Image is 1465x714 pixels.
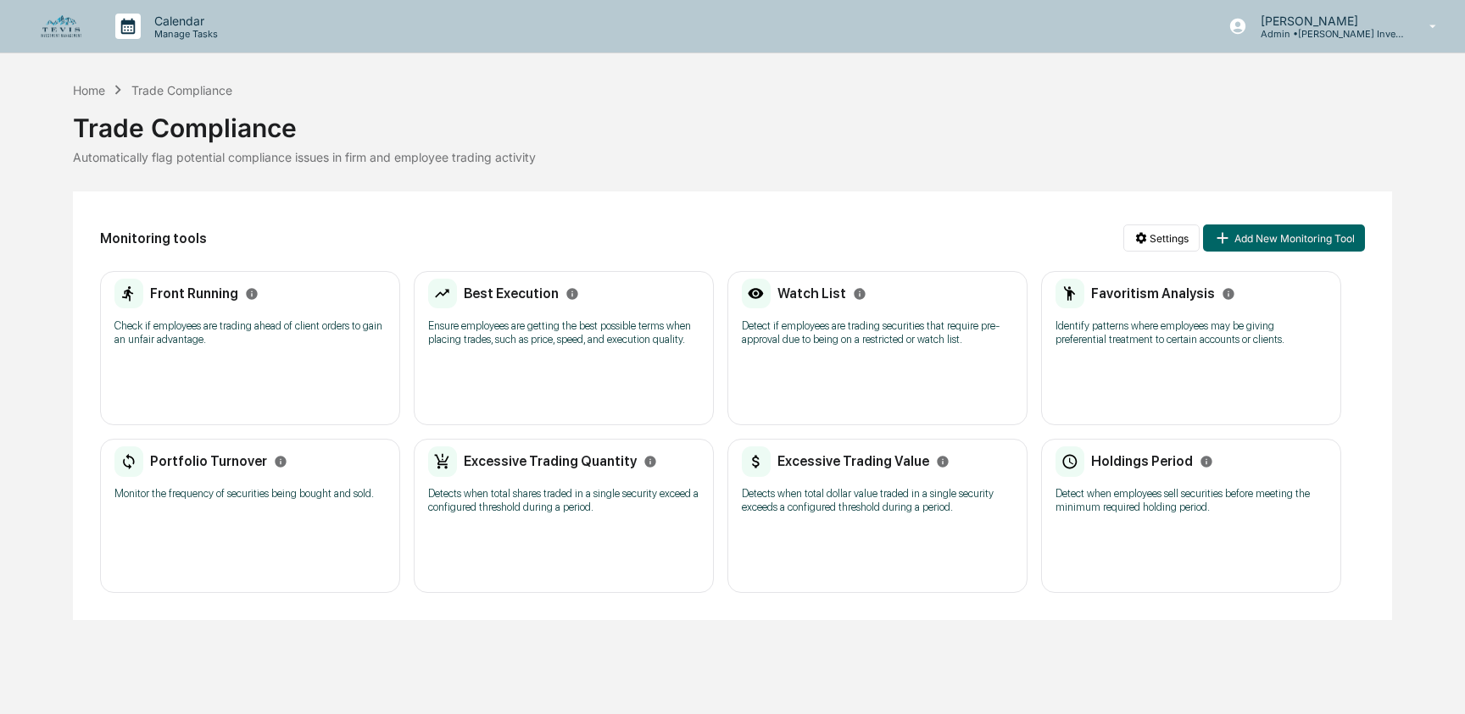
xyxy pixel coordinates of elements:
h2: Excessive Trading Value [777,453,929,469]
p: [PERSON_NAME] [1247,14,1405,28]
p: Identify patterns where employees may be giving preferential treatment to certain accounts or cli... [1056,319,1327,346]
svg: Info [643,455,657,468]
p: Admin • [PERSON_NAME] Investment Management [1247,28,1405,40]
div: Automatically flag potential compliance issues in firm and employee trading activity [73,150,1391,164]
p: Monitor the frequency of securities being bought and sold. [114,487,386,501]
p: Detect if employees are trading securities that require pre-approval due to being on a restricted... [742,319,1013,346]
svg: Info [565,287,579,301]
svg: Info [936,455,950,468]
p: Calendar [141,14,226,28]
h2: Best Execution [464,285,559,302]
h2: Holdings Period [1091,453,1193,469]
p: Detects when total shares traded in a single security exceed a configured threshold during a period. [428,487,699,514]
div: Trade Compliance [73,99,1391,143]
p: Ensure employees are getting the best possible terms when placing trades, such as price, speed, a... [428,319,699,346]
svg: Info [853,287,866,301]
p: Detect when employees sell securities before meeting the minimum required holding period. [1056,487,1327,514]
h2: Monitoring tools [100,230,207,246]
h2: Favoritism Analysis [1091,285,1215,302]
img: logo [41,15,81,38]
button: Add New Monitoring Tool [1203,224,1364,252]
div: Trade Compliance [131,83,232,97]
div: Home [73,83,105,97]
h2: Front Running [150,285,238,302]
h2: Watch List [777,285,846,302]
svg: Info [1222,287,1235,301]
p: Detects when total dollar value traded in a single security exceeds a configured threshold during... [742,487,1013,514]
h2: Portfolio Turnover [150,453,267,469]
h2: Excessive Trading Quantity [464,453,637,469]
svg: Info [1200,455,1213,468]
svg: Info [274,455,287,468]
button: Settings [1123,224,1200,252]
svg: Info [245,287,259,301]
p: Check if employees are trading ahead of client orders to gain an unfair advantage. [114,319,386,346]
p: Manage Tasks [141,28,226,40]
